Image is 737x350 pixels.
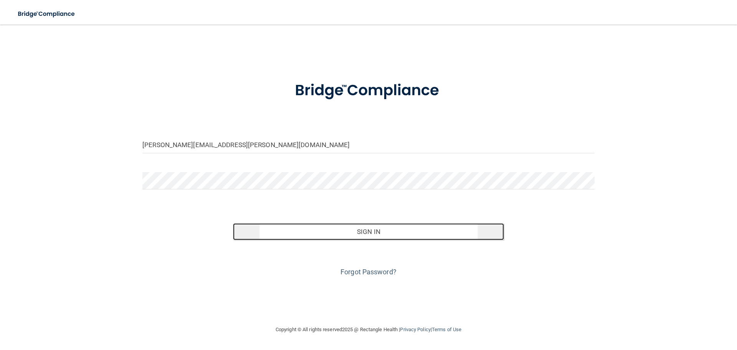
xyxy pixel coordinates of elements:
[279,71,458,111] img: bridge_compliance_login_screen.278c3ca4.svg
[12,6,82,22] img: bridge_compliance_login_screen.278c3ca4.svg
[340,268,397,276] a: Forgot Password?
[432,327,461,332] a: Terms of Use
[400,327,430,332] a: Privacy Policy
[228,317,509,342] div: Copyright © All rights reserved 2025 @ Rectangle Health | |
[142,136,595,153] input: Email
[233,223,504,240] button: Sign In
